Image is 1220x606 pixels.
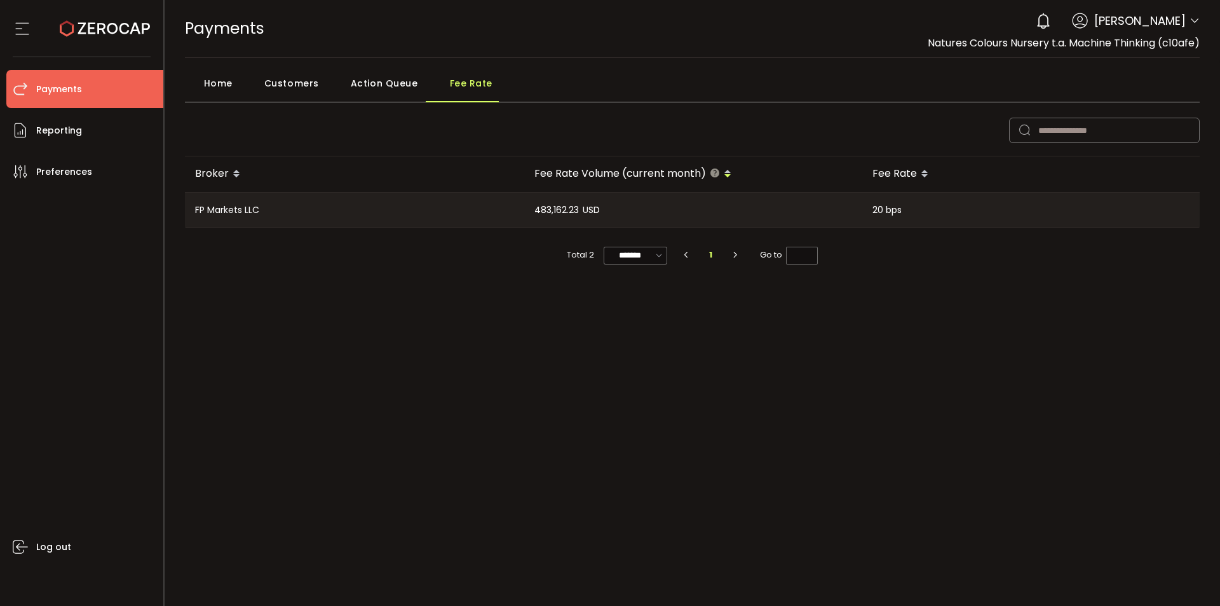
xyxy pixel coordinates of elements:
[36,121,82,140] span: Reporting
[862,163,1200,185] div: Fee Rate
[583,203,600,217] span: USD
[351,71,418,96] span: Action Queue
[195,203,259,217] span: FP Markets LLC
[185,17,264,39] span: Payments
[567,246,594,264] span: Total 2
[534,203,579,217] span: 483,162.23
[264,71,319,96] span: Customers
[450,71,492,96] span: Fee Rate
[534,166,706,181] span: Fee Rate Volume (current month)
[36,538,71,556] span: Log out
[185,163,524,185] div: Broker
[1156,545,1220,606] iframe: Chat Widget
[1094,12,1186,29] span: [PERSON_NAME]
[36,163,92,181] span: Preferences
[760,246,818,264] span: Go to
[872,203,902,217] span: 20 bps
[36,80,82,99] span: Payments
[700,246,722,264] li: 1
[204,71,233,96] span: Home
[928,36,1200,50] span: Natures Colours Nursery t.a. Machine Thinking (c10afe)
